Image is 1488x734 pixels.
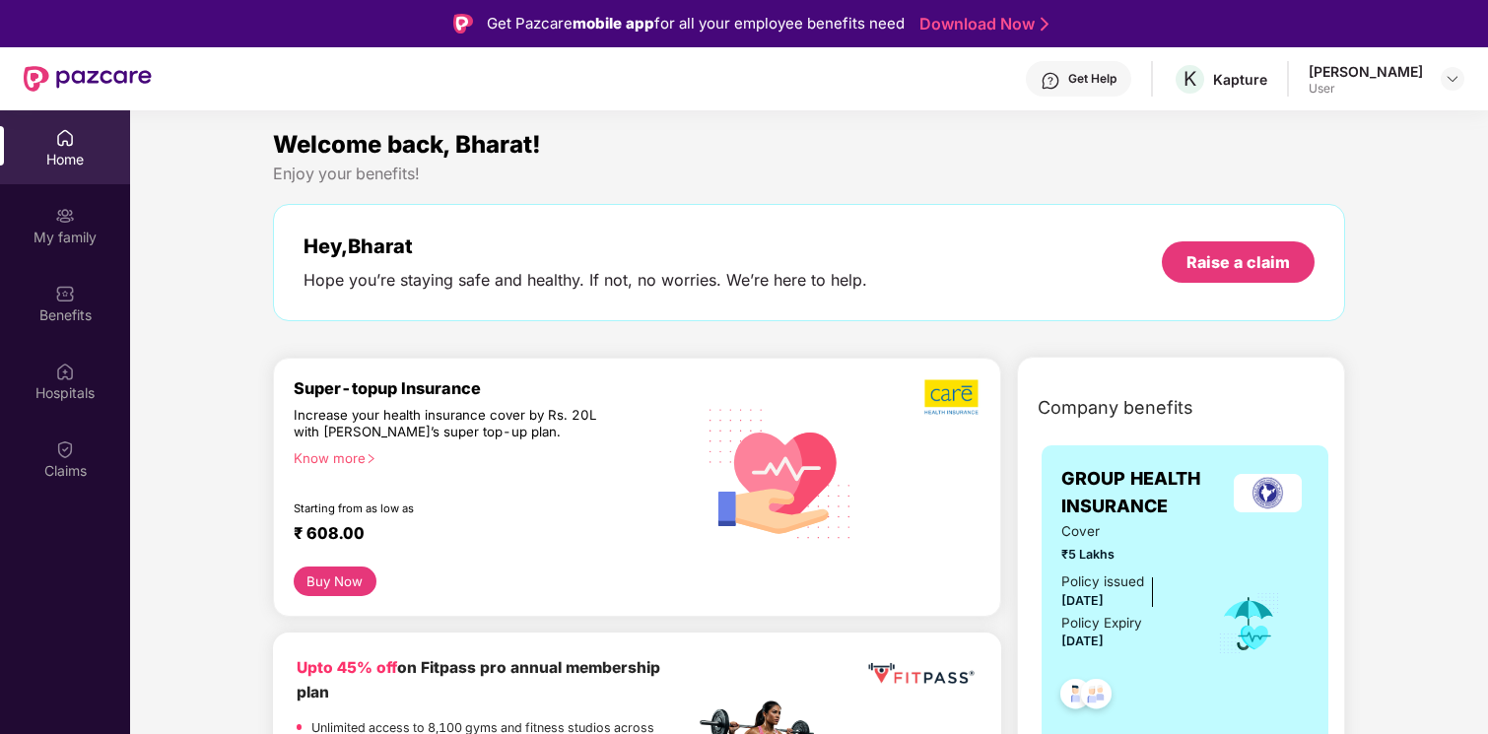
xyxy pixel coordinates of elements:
[55,362,75,381] img: svg+xml;base64,PHN2ZyBpZD0iSG9zcGl0YWxzIiB4bWxucz0iaHR0cDovL3d3dy53My5vcmcvMjAwMC9zdmciIHdpZHRoPS...
[294,378,695,398] div: Super-topup Insurance
[1445,71,1460,87] img: svg+xml;base64,PHN2ZyBpZD0iRHJvcGRvd24tMzJ4MzIiIHhtbG5zPSJodHRwOi8vd3d3LnczLm9yZy8yMDAwL3N2ZyIgd2...
[294,450,683,464] div: Know more
[1186,251,1290,273] div: Raise a claim
[55,439,75,459] img: svg+xml;base64,PHN2ZyBpZD0iQ2xhaW0iIHhtbG5zPSJodHRwOi8vd3d3LnczLm9yZy8yMDAwL3N2ZyIgd2lkdGg9IjIwIi...
[1061,465,1227,521] span: GROUP HEALTH INSURANCE
[1051,673,1100,721] img: svg+xml;base64,PHN2ZyB4bWxucz0iaHR0cDovL3d3dy53My5vcmcvMjAwMC9zdmciIHdpZHRoPSI0OC45NDMiIGhlaWdodD...
[487,12,905,35] div: Get Pazcare for all your employee benefits need
[919,14,1043,34] a: Download Now
[1061,521,1190,542] span: Cover
[55,128,75,148] img: svg+xml;base64,PHN2ZyBpZD0iSG9tZSIgeG1sbnM9Imh0dHA6Ly93d3cudzMub3JnLzIwMDAvc3ZnIiB3aWR0aD0iMjAiIG...
[1217,591,1281,656] img: icon
[55,284,75,303] img: svg+xml;base64,PHN2ZyBpZD0iQmVuZWZpdHMiIHhtbG5zPSJodHRwOi8vd3d3LnczLm9yZy8yMDAwL3N2ZyIgd2lkdGg9Ij...
[1061,593,1104,608] span: [DATE]
[1038,394,1193,422] span: Company benefits
[294,523,675,547] div: ₹ 608.00
[1068,71,1116,87] div: Get Help
[453,14,473,33] img: Logo
[1061,545,1190,565] span: ₹5 Lakhs
[273,164,1345,184] div: Enjoy your benefits!
[273,130,541,159] span: Welcome back, Bharat!
[924,378,981,416] img: b5dec4f62d2307b9de63beb79f102df3.png
[695,385,866,560] img: svg+xml;base64,PHN2ZyB4bWxucz0iaHR0cDovL3d3dy53My5vcmcvMjAwMC9zdmciIHhtbG5zOnhsaW5rPSJodHRwOi8vd3...
[297,658,397,677] b: Upto 45% off
[573,14,654,33] strong: mobile app
[1061,634,1104,648] span: [DATE]
[55,206,75,226] img: svg+xml;base64,PHN2ZyB3aWR0aD0iMjAiIGhlaWdodD0iMjAiIHZpZXdCb3g9IjAgMCAyMCAyMCIgZmlsbD0ibm9uZSIgeG...
[1061,613,1142,634] div: Policy Expiry
[1309,81,1423,97] div: User
[294,407,609,441] div: Increase your health insurance cover by Rs. 20L with [PERSON_NAME]’s super top-up plan.
[294,501,611,515] div: Starting from as low as
[297,658,660,701] b: on Fitpass pro annual membership plan
[294,567,376,596] button: Buy Now
[1213,70,1267,89] div: Kapture
[1061,571,1144,592] div: Policy issued
[1041,71,1060,91] img: svg+xml;base64,PHN2ZyBpZD0iSGVscC0zMngzMiIgeG1sbnM9Imh0dHA6Ly93d3cudzMub3JnLzIwMDAvc3ZnIiB3aWR0aD...
[24,66,152,92] img: New Pazcare Logo
[304,234,867,258] div: Hey, Bharat
[1072,673,1120,721] img: svg+xml;base64,PHN2ZyB4bWxucz0iaHR0cDovL3d3dy53My5vcmcvMjAwMC9zdmciIHdpZHRoPSI0OC45NDMiIGhlaWdodD...
[1234,474,1302,512] img: insurerLogo
[366,453,376,464] span: right
[1309,62,1423,81] div: [PERSON_NAME]
[864,656,978,692] img: fppp.png
[304,270,867,291] div: Hope you’re staying safe and healthy. If not, no worries. We’re here to help.
[1184,67,1196,91] span: K
[1041,14,1048,34] img: Stroke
